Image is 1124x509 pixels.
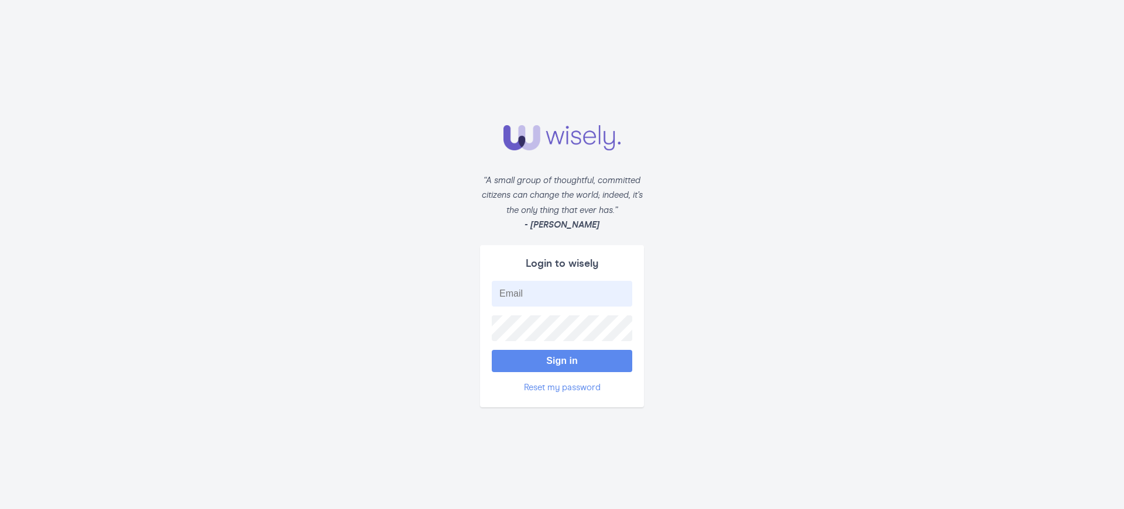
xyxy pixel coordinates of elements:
[503,125,621,150] img: Wisely logo
[480,174,644,245] div: “A small group of thoughtful, committed citizens can change the world; indeed, it’s the only thin...
[525,221,599,230] strong: - [PERSON_NAME]
[492,281,632,307] input: Email
[492,257,632,272] div: Login to wisely
[524,383,601,393] a: Reset my password
[492,350,632,372] button: Sign in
